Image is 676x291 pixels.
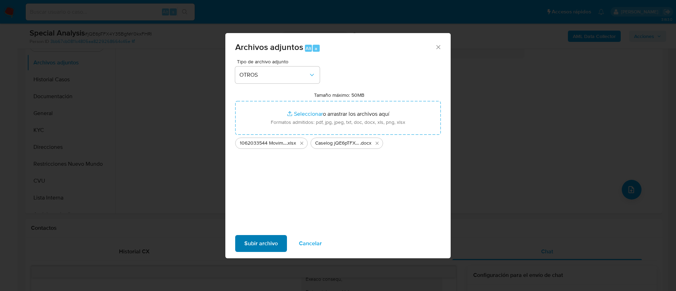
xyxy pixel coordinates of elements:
[315,45,317,52] span: a
[435,44,441,50] button: Cerrar
[239,71,308,78] span: OTROS
[235,67,320,83] button: OTROS
[235,235,287,252] button: Subir archivo
[360,140,371,147] span: .docx
[290,235,331,252] button: Cancelar
[235,135,441,149] ul: Archivos seleccionados
[235,41,303,53] span: Archivos adjuntos
[299,236,322,251] span: Cancelar
[373,139,381,147] button: Eliminar Caselog jQE6pTFX4Y35BgfeY0kxFHRI_2025_09_19_14_14_36.docx
[314,92,364,98] label: Tamaño máximo: 50MB
[237,59,321,64] span: Tipo de archivo adjunto
[315,140,360,147] span: Caselog jQE6pTFX4Y35BgfeY0kxFHRI_2025_09_19_14_14_36
[306,45,311,52] span: Alt
[240,140,287,147] span: 1062033544 Movimientos
[244,236,278,251] span: Subir archivo
[287,140,296,147] span: .xlsx
[298,139,306,147] button: Eliminar 1062033544 Movimientos.xlsx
